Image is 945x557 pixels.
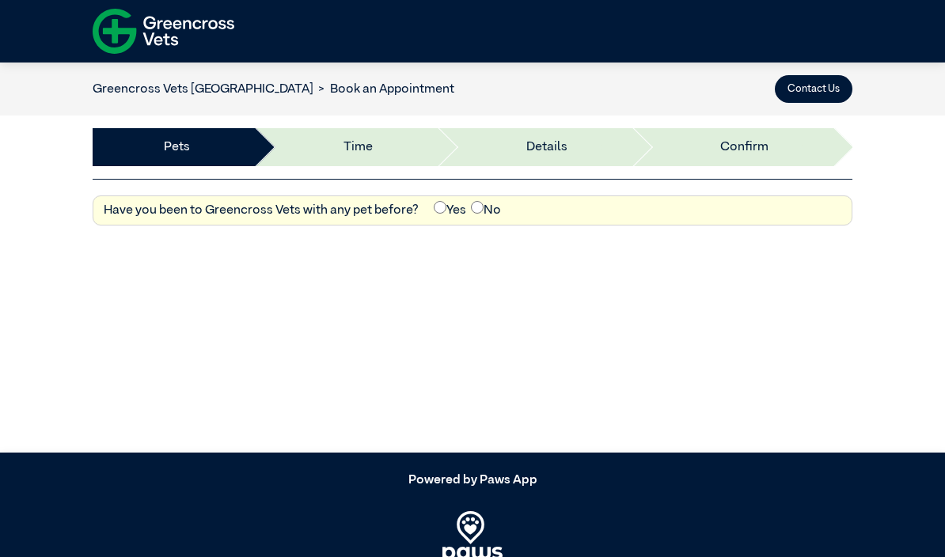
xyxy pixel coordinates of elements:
[93,83,313,96] a: Greencross Vets [GEOGRAPHIC_DATA]
[434,201,446,214] input: Yes
[471,201,501,220] label: No
[313,80,454,99] li: Book an Appointment
[93,80,454,99] nav: breadcrumb
[104,201,419,220] label: Have you been to Greencross Vets with any pet before?
[164,138,190,157] a: Pets
[471,201,484,214] input: No
[93,473,852,488] h5: Powered by Paws App
[93,4,234,59] img: f-logo
[434,201,466,220] label: Yes
[775,75,852,103] button: Contact Us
